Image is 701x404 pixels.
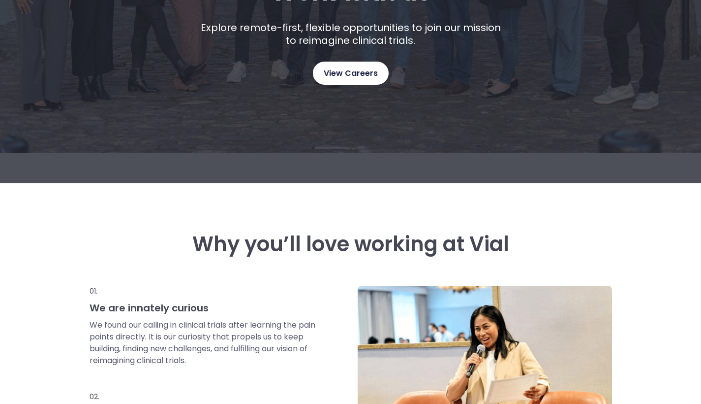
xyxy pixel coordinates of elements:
[90,233,612,256] h3: Why you’ll love working at Vial
[324,67,378,80] span: View Careers
[90,302,317,314] h3: We are innately curious
[90,319,317,367] p: We found our calling in clinical trials after learning the pain points directly. It is our curios...
[313,62,389,85] a: View Careers
[90,391,317,402] p: 02.
[90,286,317,297] p: 01.
[197,21,504,47] p: Explore remote-first, flexible opportunities to join our mission to reimagine clinical trials.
